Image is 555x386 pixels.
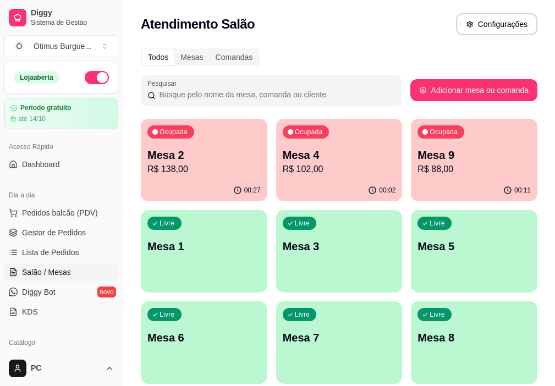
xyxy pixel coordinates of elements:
[295,310,310,319] p: Livre
[147,330,261,345] p: Mesa 6
[456,13,537,35] button: Configurações
[14,71,59,84] div: Loja aberta
[417,330,531,345] p: Mesa 8
[417,163,531,176] p: R$ 88,00
[174,49,209,65] div: Mesas
[417,239,531,254] p: Mesa 5
[379,186,395,195] p: 00:02
[276,119,403,201] button: OcupadaMesa 4R$ 102,0000:02
[514,186,531,195] p: 00:11
[411,119,537,201] button: OcupadaMesa 9R$ 88,0000:11
[22,227,86,238] span: Gestor de Pedidos
[85,71,109,84] button: Alterar Status
[411,301,537,384] button: LivreMesa 8
[283,163,396,176] p: R$ 102,00
[31,8,114,18] span: Diggy
[141,15,255,33] h2: Atendimento Salão
[22,207,98,218] span: Pedidos balcão (PDV)
[276,301,403,384] button: LivreMesa 7
[147,163,261,176] p: R$ 138,00
[18,114,46,123] article: até 14/10
[295,219,310,228] p: Livre
[160,128,188,136] p: Ocupada
[142,49,174,65] div: Todos
[147,79,180,88] label: Pesquisar
[430,128,458,136] p: Ocupada
[160,219,175,228] p: Livre
[4,355,118,382] button: PC
[4,156,118,173] a: Dashboard
[417,147,531,163] p: Mesa 9
[22,267,71,278] span: Salão / Mesas
[31,363,101,373] span: PC
[141,301,267,384] button: LivreMesa 6
[141,119,267,201] button: OcupadaMesa 2R$ 138,0000:27
[295,128,323,136] p: Ocupada
[22,159,60,170] span: Dashboard
[430,310,445,319] p: Livre
[411,210,537,293] button: LivreMesa 5
[4,35,118,57] button: Select a team
[22,247,79,258] span: Lista de Pedidos
[210,49,259,65] div: Comandas
[147,239,261,254] p: Mesa 1
[4,98,118,129] a: Período gratuitoaté 14/10
[20,104,72,112] article: Período gratuito
[410,79,537,101] button: Adicionar mesa ou comanda
[283,147,396,163] p: Mesa 4
[31,18,114,27] span: Sistema de Gestão
[430,219,445,228] p: Livre
[276,210,403,293] button: LivreMesa 3
[4,4,118,31] a: DiggySistema de Gestão
[4,186,118,204] div: Dia a dia
[4,224,118,241] a: Gestor de Pedidos
[283,239,396,254] p: Mesa 3
[4,138,118,156] div: Acesso Rápido
[4,283,118,301] a: Diggy Botnovo
[34,41,91,52] div: Òtimus Burgue ...
[22,286,56,297] span: Diggy Bot
[4,303,118,321] a: KDS
[22,306,38,317] span: KDS
[141,210,267,293] button: LivreMesa 1
[14,41,25,52] span: Ò
[244,186,261,195] p: 00:27
[147,147,261,163] p: Mesa 2
[283,330,396,345] p: Mesa 7
[4,334,118,351] div: Catálogo
[160,310,175,319] p: Livre
[4,244,118,261] a: Lista de Pedidos
[4,204,118,222] button: Pedidos balcão (PDV)
[156,89,394,100] input: Pesquisar
[4,263,118,281] a: Salão / Mesas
